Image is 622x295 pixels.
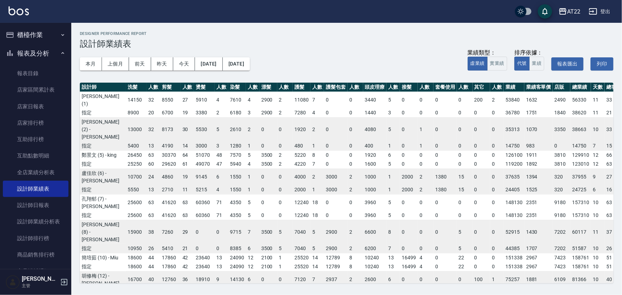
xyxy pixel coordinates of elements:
th: 人數 [310,83,324,92]
a: 互助點數明細 [3,147,68,164]
td: 3 [215,141,228,151]
td: 4 [246,92,259,108]
th: 染髮 [228,83,246,92]
td: 0 [348,160,363,169]
td: 6180 [228,108,246,118]
td: 0 [400,160,418,169]
td: 4 [310,108,324,118]
td: 0 [348,141,363,151]
td: 3 [386,108,400,118]
th: 總業績 [570,83,591,92]
td: 11 [181,185,194,195]
th: 剪髮 [160,83,181,92]
td: 1000 [363,185,387,195]
button: 櫃檯作業 [3,26,68,44]
a: 設計師排行榜 [3,230,68,247]
th: 人數 [246,83,259,92]
td: 12 [591,160,605,169]
td: 0 [457,117,473,141]
a: 店家區間累計表 [3,82,68,98]
button: 報表及分析 [3,44,68,63]
div: 排序依據： [514,49,545,57]
td: 0 [418,160,433,169]
td: 5530 [194,117,215,141]
td: 3350 [553,117,571,141]
td: 3380 [194,108,215,118]
td: 7610 [228,92,246,108]
td: 0 [400,150,418,160]
td: 25250 [126,160,146,169]
button: 上個月 [102,57,129,71]
td: 9145 [194,169,215,185]
th: 其它 [473,83,490,92]
td: 0 [400,117,418,141]
td: 1 [386,185,400,195]
th: 洗髮 [126,83,146,92]
td: 指定 [80,108,126,118]
button: 登出 [586,5,613,18]
td: 320 [553,185,571,195]
td: 4 [246,160,259,169]
td: 0 [400,92,418,108]
td: 983 [524,141,553,151]
td: 15 [457,169,473,185]
td: 7570 [228,150,246,160]
button: 今天 [173,57,195,71]
td: 2490 [553,92,571,108]
td: 38620 [570,108,591,118]
td: 119200 [504,160,524,169]
td: 1632 [524,92,553,108]
td: 2610 [228,117,246,141]
td: 19 [181,108,194,118]
td: 2000 [400,185,418,195]
td: 14750 [504,141,524,151]
td: 2900 [259,92,277,108]
td: 7 [591,141,605,151]
td: 2 [277,108,293,118]
th: 護髮包套 [324,83,348,92]
td: 3000 [194,141,215,151]
td: 0 [259,169,277,185]
td: 鄭景文 (5) - king [80,150,126,160]
td: 0 [473,108,490,118]
th: 燙髮 [194,83,215,92]
th: 套餐使用 [433,83,457,92]
td: 38663 [570,117,591,141]
td: [PERSON_NAME] (2) - [PERSON_NAME] [80,117,126,141]
button: 虛業績 [468,57,488,71]
td: 35313 [504,117,524,141]
th: 護髮 [293,83,310,92]
td: 32 [146,117,160,141]
td: 14 [181,141,194,151]
td: 3000 [324,169,348,185]
td: 0 [457,92,473,108]
td: 1 [310,185,324,195]
td: 4860 [160,169,181,185]
td: 1070 [524,117,553,141]
td: 6700 [160,108,181,118]
th: 天數 [591,83,605,92]
td: 0 [324,117,348,141]
td: 3440 [363,92,387,108]
td: 5 [386,92,400,108]
button: 列印 [591,57,613,71]
td: 0 [490,185,504,195]
button: 業績 [529,57,545,71]
a: 店家排行榜 [3,115,68,131]
td: 0 [348,117,363,141]
td: 2 [215,108,228,118]
td: 4190 [160,141,181,151]
td: 29620 [160,160,181,169]
td: 2 [348,185,363,195]
td: 1550 [228,169,246,185]
td: 4 [215,92,228,108]
td: 5 [386,117,400,141]
td: 2 [348,169,363,185]
th: 頭皮理療 [363,83,387,92]
td: 指定 [80,185,126,195]
td: 5220 [293,150,310,160]
td: 5910 [194,92,215,108]
td: 0 [553,141,571,151]
td: 1911 [524,150,553,160]
td: 32 [146,92,160,108]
